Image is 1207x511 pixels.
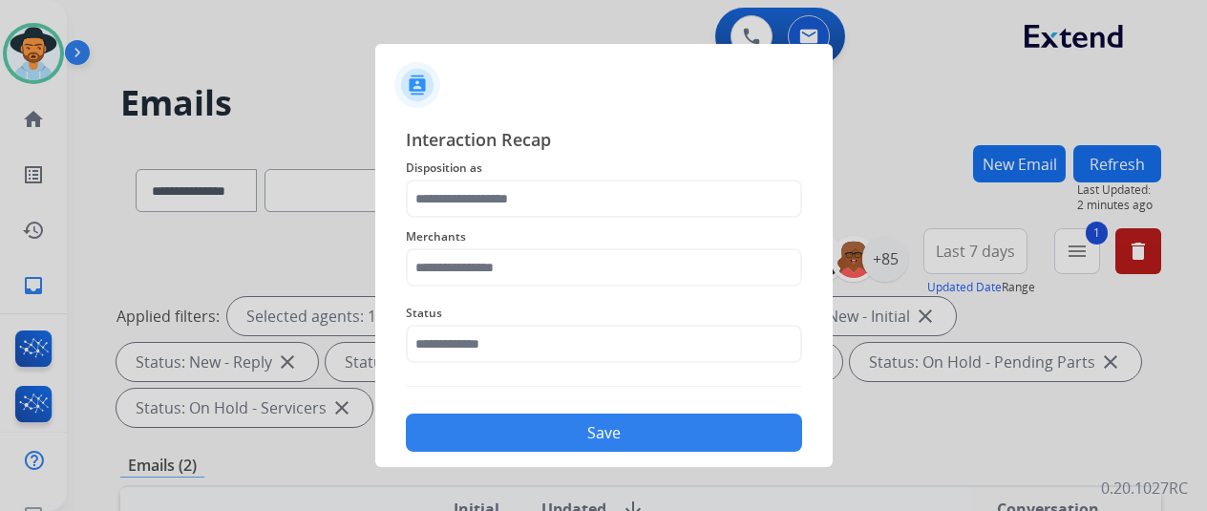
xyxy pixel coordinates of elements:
span: Merchants [406,225,802,248]
span: Interaction Recap [406,126,802,157]
p: 0.20.1027RC [1101,477,1188,500]
span: Disposition as [406,157,802,180]
img: contactIcon [394,62,440,108]
button: Save [406,414,802,452]
span: Status [406,302,802,325]
img: contact-recap-line.svg [406,386,802,387]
